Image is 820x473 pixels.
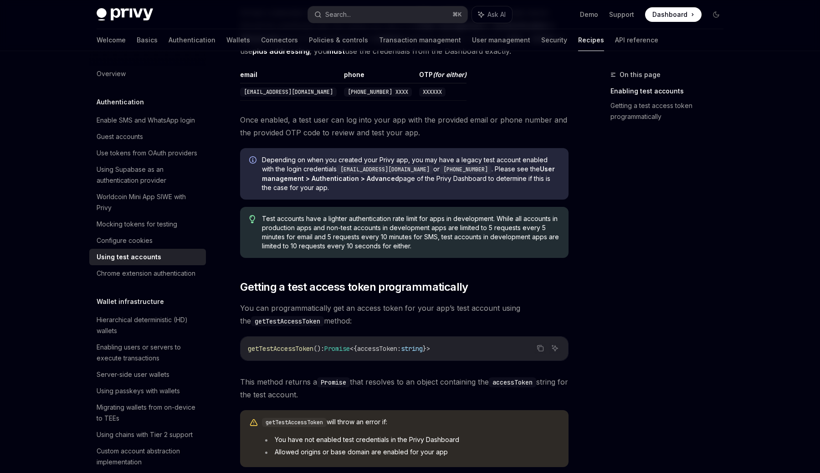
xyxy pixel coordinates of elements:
h5: Authentication [97,97,144,108]
div: Worldcoin Mini App SIWE with Privy [97,191,200,213]
th: email [240,70,340,83]
th: OTP [415,70,466,83]
code: accessToken [489,377,536,387]
a: Demo [580,10,598,19]
span: accessToken [357,344,397,353]
em: (for either) [433,71,466,78]
a: Using Supabase as an authentication provider [89,161,206,189]
div: Server-side user wallets [97,369,169,380]
a: User management [472,29,530,51]
span: Ask AI [487,10,506,19]
a: Enabling test accounts [610,84,731,98]
li: You have not enabled test credentials in the Privy Dashboard [262,435,559,444]
code: [PHONE_NUMBER] [440,165,492,174]
img: dark logo [97,8,153,21]
a: API reference [615,29,658,51]
a: Enable SMS and WhatsApp login [89,112,206,129]
th: phone [340,70,415,83]
a: Wallets [226,29,250,51]
button: Search...⌘K [308,6,467,23]
span: will throw an error if: [262,417,559,427]
a: Basics [137,29,158,51]
code: Promise [317,377,350,387]
span: > [426,344,430,353]
div: Using chains with Tier 2 support [97,429,193,440]
span: Depending on when you created your Privy app, you may have a legacy test account enabled with the... [262,155,559,192]
code: getTestAccessToken [262,418,327,427]
button: Copy the contents from the code block [534,342,546,354]
button: Toggle dark mode [709,7,723,22]
a: Authentication [169,29,215,51]
a: Policies & controls [309,29,368,51]
div: Use tokens from OAuth providers [97,148,197,159]
div: Hierarchical deterministic (HD) wallets [97,314,200,336]
div: Enable SMS and WhatsApp login [97,115,195,126]
a: Dashboard [645,7,702,22]
a: Support [609,10,634,19]
a: Connectors [261,29,298,51]
a: Guest accounts [89,129,206,145]
a: Enabling users or servers to execute transactions [89,339,206,366]
div: Using test accounts [97,252,161,262]
div: Using Supabase as an authentication provider [97,164,200,186]
button: Ask AI [549,342,561,354]
a: Hierarchical deterministic (HD) wallets [89,312,206,339]
a: Overview [89,66,206,82]
a: Transaction management [379,29,461,51]
span: { [354,344,357,353]
div: Custom account abstraction implementation [97,446,200,468]
svg: Info [249,156,258,165]
code: XXXXXX [419,87,446,97]
span: getTestAccessToken [248,344,313,353]
svg: Warning [249,418,258,427]
svg: Tip [249,215,256,223]
strong: must [327,46,345,56]
a: Using passkeys with wallets [89,383,206,399]
a: Migrating wallets from on-device to TEEs [89,399,206,427]
span: (): [313,344,324,353]
span: : [397,344,401,353]
div: Configure cookies [97,235,153,246]
a: Chrome extension authentication [89,265,206,282]
span: ⌘ K [452,11,462,18]
div: Migrating wallets from on-device to TEEs [97,402,200,424]
div: Overview [97,68,126,79]
div: Guest accounts [97,131,143,142]
span: Promise [324,344,350,353]
span: This method returns a that resolves to an object containing the string for the test account. [240,375,569,401]
a: Server-side user wallets [89,366,206,383]
a: Using chains with Tier 2 support [89,427,206,443]
button: Ask AI [472,6,512,23]
code: getTestAccessToken [251,316,324,326]
li: Allowed origins or base domain are enabled for your app [262,447,559,457]
div: Search... [325,9,351,20]
div: Using passkeys with wallets [97,386,180,396]
div: Chrome extension authentication [97,268,195,279]
a: Welcome [97,29,126,51]
a: plus addressing [252,46,310,56]
span: Test accounts have a lighter authentication rate limit for apps in development. While all account... [262,214,559,251]
span: Dashboard [652,10,687,19]
code: [EMAIL_ADDRESS][DOMAIN_NAME] [337,165,433,174]
code: [PHONE_NUMBER] XXXX [344,87,412,97]
a: Getting a test access token programmatically [610,98,731,124]
a: Recipes [578,29,604,51]
h5: Wallet infrastructure [97,296,164,307]
code: [EMAIL_ADDRESS][DOMAIN_NAME] [240,87,337,97]
a: Use tokens from OAuth providers [89,145,206,161]
div: Enabling users or servers to execute transactions [97,342,200,364]
a: Custom account abstraction implementation [89,443,206,470]
span: string [401,344,423,353]
span: You can programmatically get an access token for your app’s test account using the method: [240,302,569,327]
a: Security [541,29,567,51]
a: Using test accounts [89,249,206,265]
a: Worldcoin Mini App SIWE with Privy [89,189,206,216]
span: On this page [620,69,661,80]
a: Mocking tokens for testing [89,216,206,232]
div: Mocking tokens for testing [97,219,177,230]
span: < [350,344,354,353]
span: Getting a test access token programmatically [240,280,468,294]
a: Configure cookies [89,232,206,249]
span: Once enabled, a test user can log into your app with the provided email or phone number and the p... [240,113,569,139]
span: } [423,344,426,353]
